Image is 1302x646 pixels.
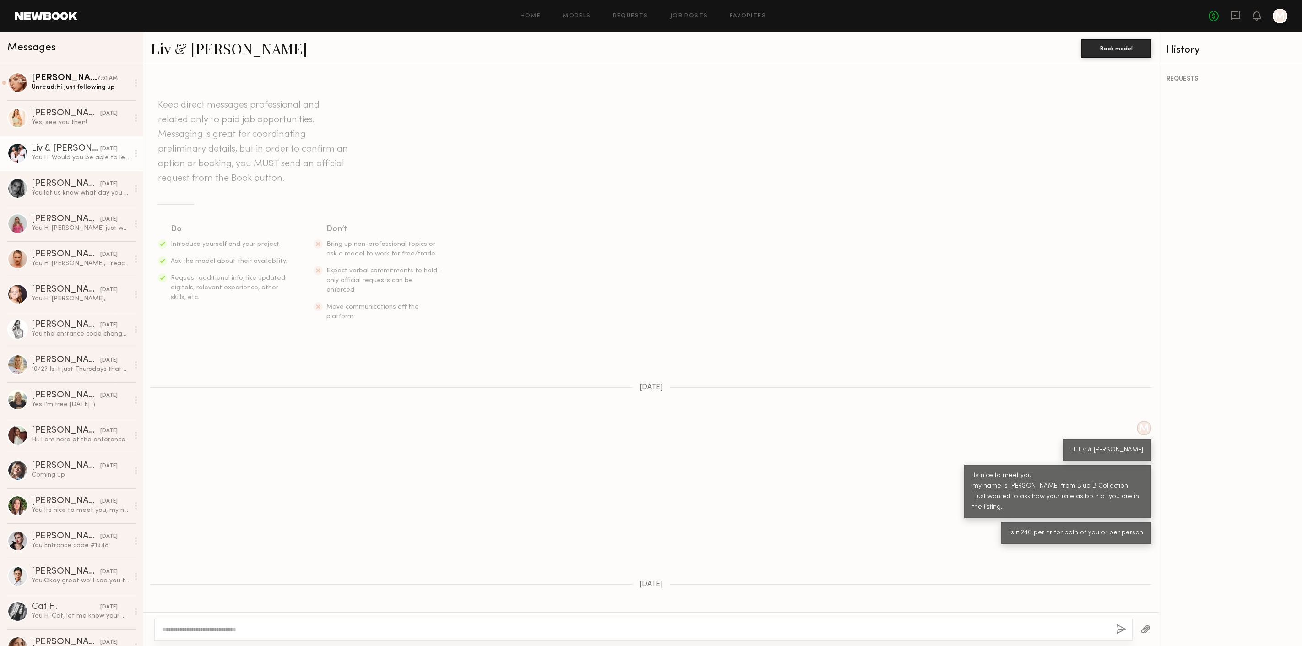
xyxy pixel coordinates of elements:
[32,567,100,576] div: [PERSON_NAME]
[100,250,118,259] div: [DATE]
[100,568,118,576] div: [DATE]
[32,471,129,479] div: Coming up
[158,98,350,186] header: Keep direct messages professional and related only to paid job opportunities. Messaging is great ...
[32,109,100,118] div: [PERSON_NAME]
[32,294,129,303] div: You: Hi [PERSON_NAME],
[32,153,129,162] div: You: Hi Would you be able to let me know who I am speaking with since two names are listed on thi...
[32,224,129,233] div: You: Hi [PERSON_NAME] just wanted to follow up back with you!
[670,13,708,19] a: Job Posts
[32,576,129,585] div: You: Okay great we'll see you then
[32,612,129,620] div: You: Hi Cat, let me know your availability
[32,506,129,515] div: You: Its nice to meet you, my name is [PERSON_NAME] and I am the Head Designer at Blue B Collecti...
[171,241,281,247] span: Introduce yourself and your project.
[151,38,307,58] a: Liv & [PERSON_NAME]
[100,286,118,294] div: [DATE]
[32,118,129,127] div: Yes, see you then!
[326,223,444,236] div: Don’t
[100,356,118,365] div: [DATE]
[32,435,129,444] div: Hi, I am here at the enterence
[100,109,118,118] div: [DATE]
[100,603,118,612] div: [DATE]
[640,581,663,588] span: [DATE]
[7,43,56,53] span: Messages
[100,532,118,541] div: [DATE]
[100,427,118,435] div: [DATE]
[32,541,129,550] div: You: Entrance code #1948
[32,461,100,471] div: [PERSON_NAME]
[1081,44,1151,52] a: Book model
[972,471,1143,513] div: Its nice to meet you my name is [PERSON_NAME] from Blue B Collection I just wanted to ask how you...
[1071,445,1143,456] div: Hi Liv & [PERSON_NAME]
[32,391,100,400] div: [PERSON_NAME]
[521,13,541,19] a: Home
[32,189,129,197] div: You: let us know what day you will be in LA OCT and we will plan a schedule for you
[32,426,100,435] div: [PERSON_NAME]
[326,241,437,257] span: Bring up non-professional topics or ask a model to work for free/trade.
[32,83,129,92] div: Unread: Hi just following up
[326,304,419,320] span: Move communications off the platform.
[613,13,648,19] a: Requests
[1081,39,1151,58] button: Book model
[563,13,591,19] a: Models
[100,462,118,471] div: [DATE]
[100,391,118,400] div: [DATE]
[100,180,118,189] div: [DATE]
[32,330,129,338] div: You: the entrance code changed so please use this 1982#
[100,145,118,153] div: [DATE]
[171,223,288,236] div: Do
[32,365,129,374] div: 10/2? Is it just Thursdays that you have available? If so would the 9th or 16th work?
[32,532,100,541] div: [PERSON_NAME]
[32,603,100,612] div: Cat H.
[640,384,663,391] span: [DATE]
[171,258,287,264] span: Ask the model about their availability.
[730,13,766,19] a: Favorites
[1166,45,1295,55] div: History
[1273,9,1287,23] a: M
[32,74,97,83] div: [PERSON_NAME]
[32,215,100,224] div: [PERSON_NAME]
[32,320,100,330] div: [PERSON_NAME]
[1166,76,1295,82] div: REQUESTS
[32,179,100,189] div: [PERSON_NAME]
[100,215,118,224] div: [DATE]
[32,400,129,409] div: Yes I’m free [DATE] :)
[97,74,118,83] div: 7:51 AM
[326,268,442,293] span: Expect verbal commitments to hold - only official requests can be enforced.
[100,321,118,330] div: [DATE]
[32,144,100,153] div: Liv & [PERSON_NAME]
[32,259,129,268] div: You: Hi [PERSON_NAME], I reached back a month back and just wanted to reach out to you again.
[1009,528,1143,538] div: is it 240 per hr for both of you or per person
[171,275,285,300] span: Request additional info, like updated digitals, relevant experience, other skills, etc.
[32,356,100,365] div: [PERSON_NAME]
[32,497,100,506] div: [PERSON_NAME]
[100,497,118,506] div: [DATE]
[32,250,100,259] div: [PERSON_NAME]
[32,285,100,294] div: [PERSON_NAME]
